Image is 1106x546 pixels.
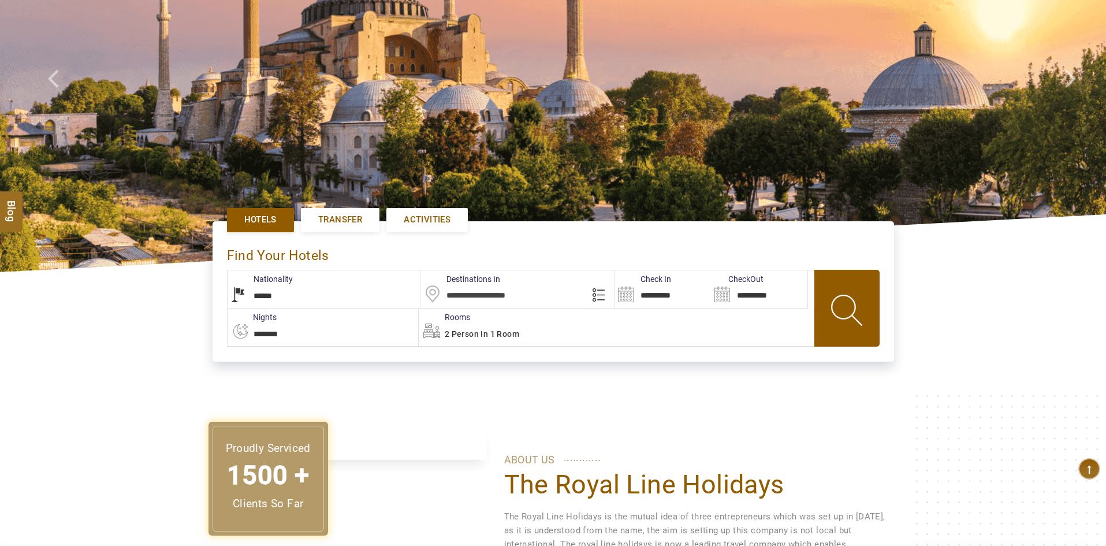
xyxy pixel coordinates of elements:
span: 2 Person in 1 Room [445,329,519,339]
label: CheckOut [711,273,764,285]
p: ABOUT US [504,451,891,469]
span: Hotels [244,214,277,226]
span: Blog [4,200,19,210]
a: Hotels [227,208,294,232]
div: Find Your Hotels [227,236,880,270]
label: Check In [615,273,671,285]
label: nights [227,311,277,323]
input: Search [615,270,711,308]
h1: The Royal Line Holidays [504,469,891,501]
span: Activities [404,214,450,226]
label: Destinations In [420,273,500,285]
input: Search [711,270,807,308]
a: Activities [386,208,468,232]
label: Rooms [419,311,470,323]
span: Transfer [318,214,362,226]
label: Nationality [228,273,293,285]
a: Transfer [301,208,379,232]
span: ............ [564,449,601,466]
